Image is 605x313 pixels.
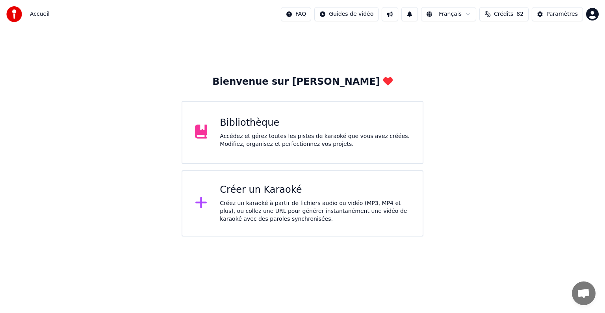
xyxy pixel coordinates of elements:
div: Créez un karaoké à partir de fichiers audio ou vidéo (MP3, MP4 et plus), ou collez une URL pour g... [220,199,410,223]
button: Paramètres [532,7,583,21]
div: Bibliothèque [220,117,410,129]
nav: breadcrumb [30,10,50,18]
span: Accueil [30,10,50,18]
div: Bienvenue sur [PERSON_NAME] [212,76,392,88]
div: Créer un Karaoké [220,184,410,196]
span: 82 [516,10,523,18]
div: Paramètres [546,10,578,18]
span: Crédits [494,10,513,18]
img: youka [6,6,22,22]
div: Accédez et gérez toutes les pistes de karaoké que vous avez créées. Modifiez, organisez et perfec... [220,132,410,148]
button: Guides de vidéo [314,7,379,21]
button: FAQ [281,7,311,21]
a: Ouvrir le chat [572,281,596,305]
button: Crédits82 [479,7,529,21]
